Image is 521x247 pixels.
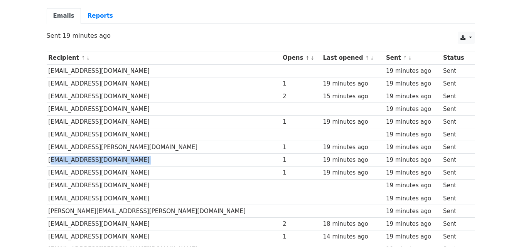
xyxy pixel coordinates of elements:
[323,92,383,101] div: 15 minutes ago
[47,192,281,205] td: [EMAIL_ADDRESS][DOMAIN_NAME]
[47,32,475,40] p: Sent 19 minutes ago
[283,143,319,152] div: 1
[441,128,470,141] td: Sent
[47,154,281,166] td: [EMAIL_ADDRESS][DOMAIN_NAME]
[441,64,470,77] td: Sent
[384,52,441,64] th: Sent
[86,55,90,61] a: ↓
[441,179,470,192] td: Sent
[47,166,281,179] td: [EMAIL_ADDRESS][DOMAIN_NAME]
[321,52,384,64] th: Last opened
[47,103,281,116] td: [EMAIL_ADDRESS][DOMAIN_NAME]
[283,92,319,101] div: 2
[386,130,439,139] div: 19 minutes ago
[441,103,470,116] td: Sent
[47,116,281,128] td: [EMAIL_ADDRESS][DOMAIN_NAME]
[47,8,81,24] a: Emails
[47,141,281,154] td: [EMAIL_ADDRESS][PERSON_NAME][DOMAIN_NAME]
[305,55,310,61] a: ↑
[283,232,319,241] div: 1
[386,232,439,241] div: 19 minutes ago
[408,55,412,61] a: ↓
[283,156,319,165] div: 1
[386,194,439,203] div: 19 minutes ago
[386,181,439,190] div: 19 minutes ago
[441,77,470,90] td: Sent
[81,55,85,61] a: ↑
[47,179,281,192] td: [EMAIL_ADDRESS][DOMAIN_NAME]
[283,118,319,126] div: 1
[323,220,383,229] div: 18 minutes ago
[47,90,281,102] td: [EMAIL_ADDRESS][DOMAIN_NAME]
[323,156,383,165] div: 19 minutes ago
[283,79,319,88] div: 1
[47,52,281,64] th: Recipient
[386,207,439,216] div: 19 minutes ago
[47,230,281,243] td: [EMAIL_ADDRESS][DOMAIN_NAME]
[441,141,470,154] td: Sent
[365,55,369,61] a: ↑
[323,168,383,177] div: 19 minutes ago
[323,79,383,88] div: 19 minutes ago
[47,64,281,77] td: [EMAIL_ADDRESS][DOMAIN_NAME]
[441,90,470,102] td: Sent
[386,79,439,88] div: 19 minutes ago
[386,105,439,114] div: 19 minutes ago
[482,210,521,247] iframe: Chat Widget
[81,8,120,24] a: Reports
[283,168,319,177] div: 1
[47,205,281,217] td: [PERSON_NAME][EMAIL_ADDRESS][PERSON_NAME][DOMAIN_NAME]
[386,168,439,177] div: 19 minutes ago
[310,55,314,61] a: ↓
[323,118,383,126] div: 19 minutes ago
[283,220,319,229] div: 2
[386,67,439,76] div: 19 minutes ago
[386,92,439,101] div: 19 minutes ago
[386,143,439,152] div: 19 minutes ago
[47,217,281,230] td: [EMAIL_ADDRESS][DOMAIN_NAME]
[441,166,470,179] td: Sent
[441,192,470,205] td: Sent
[386,220,439,229] div: 19 minutes ago
[441,52,470,64] th: Status
[323,143,383,152] div: 19 minutes ago
[47,77,281,90] td: [EMAIL_ADDRESS][DOMAIN_NAME]
[323,232,383,241] div: 14 minutes ago
[441,154,470,166] td: Sent
[47,128,281,141] td: [EMAIL_ADDRESS][DOMAIN_NAME]
[370,55,374,61] a: ↓
[441,230,470,243] td: Sent
[403,55,407,61] a: ↑
[281,52,321,64] th: Opens
[386,156,439,165] div: 19 minutes ago
[441,116,470,128] td: Sent
[441,217,470,230] td: Sent
[441,205,470,217] td: Sent
[386,118,439,126] div: 19 minutes ago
